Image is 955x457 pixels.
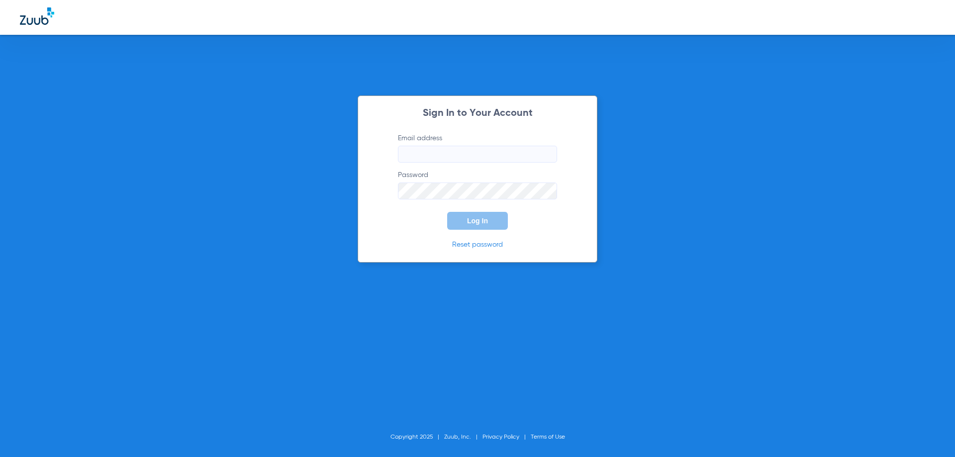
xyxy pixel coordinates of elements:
li: Zuub, Inc. [444,432,482,442]
h2: Sign In to Your Account [383,108,572,118]
input: Password [398,183,557,199]
img: Zuub Logo [20,7,54,25]
label: Password [398,170,557,199]
label: Email address [398,133,557,163]
a: Privacy Policy [482,434,519,440]
input: Email address [398,146,557,163]
span: Log In [467,217,488,225]
button: Log In [447,212,508,230]
a: Terms of Use [531,434,565,440]
li: Copyright 2025 [390,432,444,442]
a: Reset password [452,241,503,248]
